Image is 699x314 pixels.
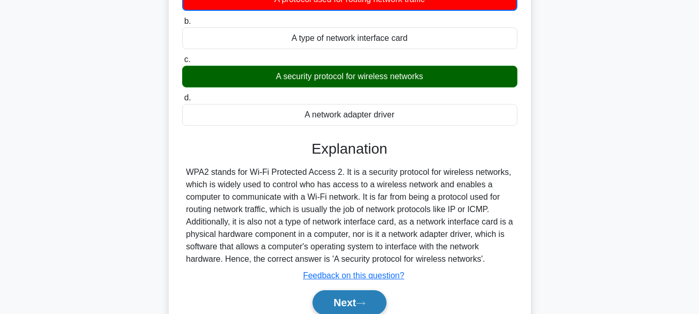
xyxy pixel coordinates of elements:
[184,55,190,64] span: c.
[303,271,405,280] a: Feedback on this question?
[186,166,513,265] div: WPA2 stands for Wi-Fi Protected Access 2. It is a security protocol for wireless networks, which ...
[182,66,517,87] div: A security protocol for wireless networks
[182,104,517,126] div: A network adapter driver
[184,17,191,25] span: b.
[188,140,511,158] h3: Explanation
[182,27,517,49] div: A type of network interface card
[184,93,191,102] span: d.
